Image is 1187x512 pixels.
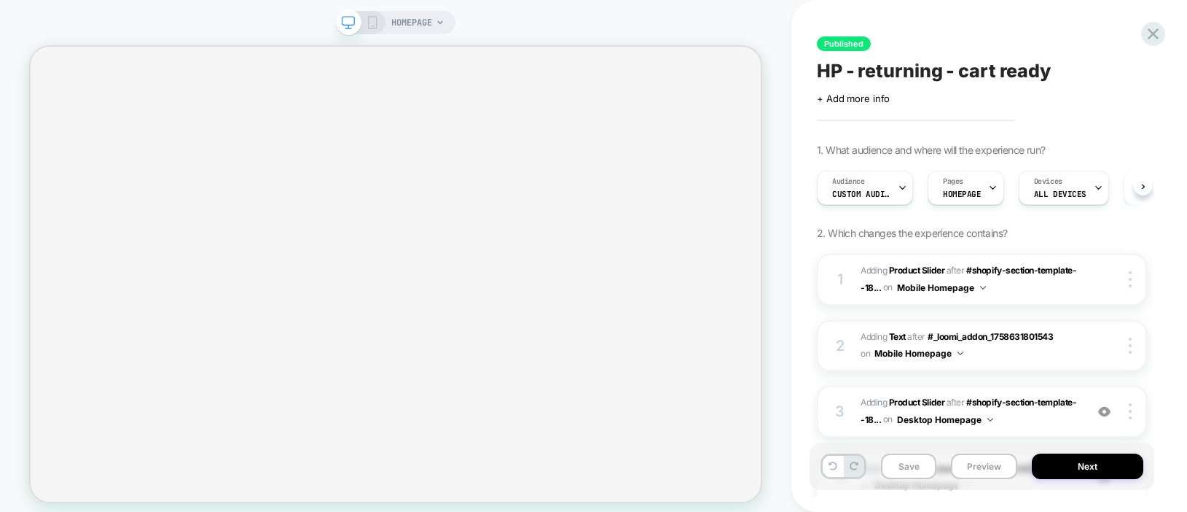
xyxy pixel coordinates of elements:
[907,331,925,342] span: AFTER
[889,397,944,408] b: Product Slider
[889,331,906,342] b: Text
[1034,189,1086,199] span: ALL DEVICES
[832,189,890,199] span: Custom Audience
[861,265,1076,292] span: #shopify-section-template--18...
[947,397,965,408] span: AFTER
[957,352,963,355] img: down arrow
[1098,406,1110,418] img: crossed eye
[861,397,1076,424] span: #shopify-section-template--18...
[1129,403,1132,419] img: close
[874,344,963,362] button: Mobile Homepage
[833,333,847,359] div: 2
[1129,271,1132,287] img: close
[883,411,893,427] span: on
[897,279,986,297] button: Mobile Homepage
[817,227,1007,239] span: 2. Which changes the experience contains?
[861,397,944,408] span: Adding
[881,454,936,479] button: Save
[861,265,944,276] span: Adding
[861,346,870,362] span: on
[943,189,982,199] span: HOMEPAGE
[833,266,847,292] div: 1
[833,398,847,424] div: 3
[951,454,1017,479] button: Preview
[883,279,893,295] span: on
[897,411,993,429] button: Desktop Homepage
[1139,177,1167,187] span: Trigger
[943,177,963,187] span: Pages
[987,418,993,422] img: down arrow
[817,93,890,104] span: + Add more info
[980,286,986,290] img: down arrow
[1129,338,1132,354] img: close
[391,11,432,34] span: HOMEPAGE
[947,265,965,276] span: AFTER
[832,177,865,187] span: Audience
[928,331,1053,342] span: #_loomi_addon_1758631801543
[889,265,944,276] b: Product Slider
[1032,454,1143,479] button: Next
[817,60,1051,82] span: HP - returning - cart ready
[817,36,871,51] span: Published
[1034,177,1062,187] span: Devices
[861,331,906,342] span: Adding
[817,144,1045,156] span: 1. What audience and where will the experience run?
